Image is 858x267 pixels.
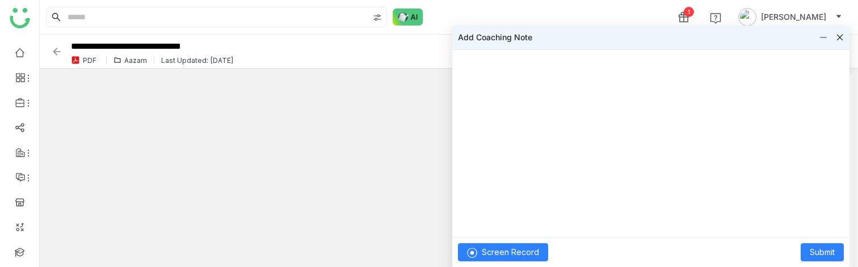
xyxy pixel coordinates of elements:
[161,56,234,65] div: Last Updated: [DATE]
[467,248,477,258] img: record.svg
[801,243,844,261] button: Submit
[738,8,756,26] img: avatar
[71,56,80,65] img: pdf.svg
[761,11,826,23] span: [PERSON_NAME]
[684,7,694,17] div: 1
[10,8,30,28] img: logo
[458,243,548,261] button: Screen Record
[124,56,147,65] div: Aazam
[482,246,539,258] span: Screen Record
[810,246,835,258] span: Submit
[373,13,382,22] img: search-type.svg
[710,12,721,24] img: help.svg
[736,8,844,26] button: [PERSON_NAME]
[113,56,121,64] img: folder.svg
[51,46,62,57] img: back
[83,56,96,65] div: PDF
[393,9,423,26] img: ask-buddy-normal.svg
[458,31,532,44] div: Add Coaching Note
